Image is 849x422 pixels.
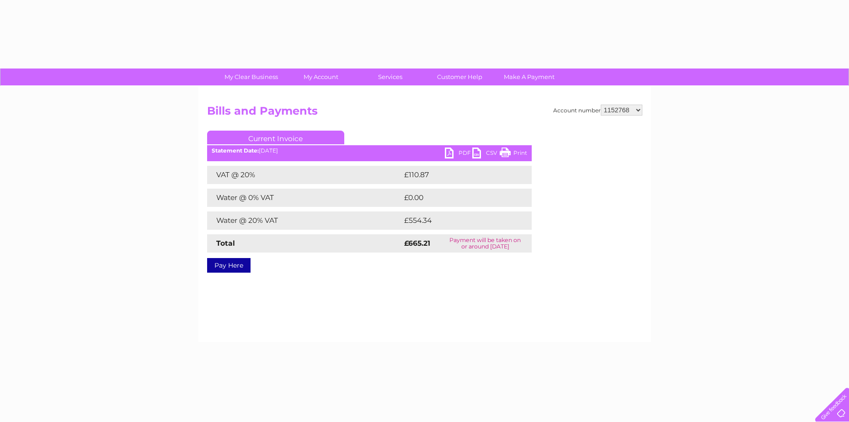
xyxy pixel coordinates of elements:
[472,148,500,161] a: CSV
[445,148,472,161] a: PDF
[207,211,402,230] td: Water @ 20% VAT
[207,105,642,122] h2: Bills and Payments
[207,189,402,207] td: Water @ 0% VAT
[283,69,358,85] a: My Account
[404,239,430,248] strong: £665.21
[402,166,514,184] td: £110.87
[553,105,642,116] div: Account number
[491,69,567,85] a: Make A Payment
[352,69,428,85] a: Services
[214,69,289,85] a: My Clear Business
[402,211,516,230] td: £554.34
[207,258,251,273] a: Pay Here
[500,148,527,161] a: Print
[402,189,511,207] td: £0.00
[216,239,235,248] strong: Total
[212,147,259,154] b: Statement Date:
[207,148,532,154] div: [DATE]
[207,131,344,144] a: Current Invoice
[422,69,497,85] a: Customer Help
[439,234,531,253] td: Payment will be taken on or around [DATE]
[207,166,402,184] td: VAT @ 20%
